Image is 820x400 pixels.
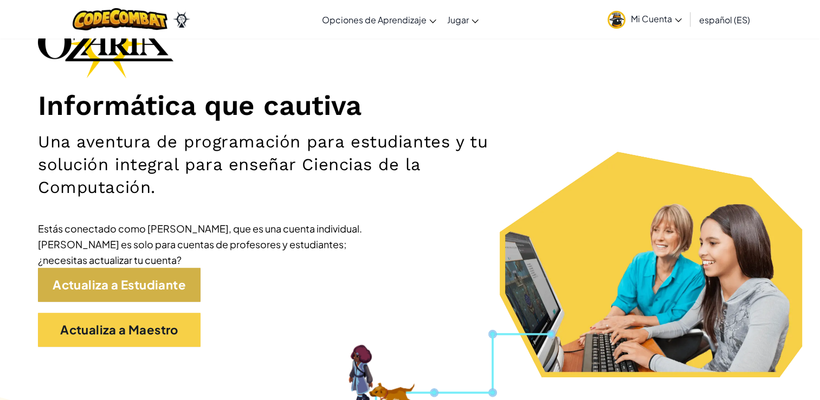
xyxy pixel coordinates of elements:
img: avatar [608,11,625,29]
a: Actualiza a Maestro [38,313,201,347]
span: español (ES) [699,14,750,25]
span: Opciones de Aprendizaje [322,14,427,25]
a: Jugar [442,5,484,34]
img: Ozaria [173,11,190,28]
a: Mi Cuenta [602,2,687,36]
img: CodeCombat logo [73,8,167,30]
span: Jugar [447,14,469,25]
h2: Una aventura de programación para estudiantes y tu solución integral para enseñar Ciencias de la ... [38,131,537,199]
h1: Informática que cautiva [38,89,782,122]
div: Estás conectado como [PERSON_NAME], que es una cuenta individual. [PERSON_NAME] es solo para cuen... [38,221,363,268]
img: Ozaria branding logo [38,9,173,78]
a: Opciones de Aprendizaje [317,5,442,34]
span: Mi Cuenta [631,13,682,24]
a: Actualiza a Estudiante [38,268,201,302]
a: español (ES) [694,5,756,34]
